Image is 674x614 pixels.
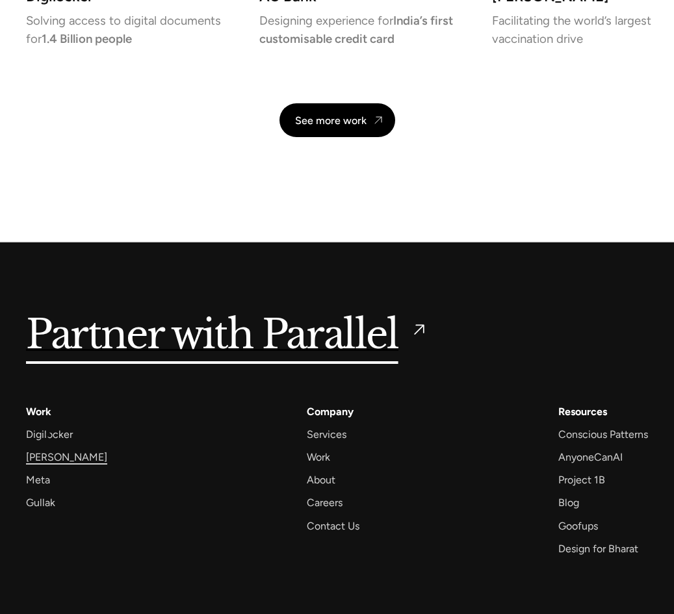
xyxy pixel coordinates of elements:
a: Project 1B [558,471,605,489]
a: Meta [26,471,50,489]
a: [PERSON_NAME] [26,448,107,466]
a: Conscious Patterns [558,426,648,443]
div: See more work [295,114,367,127]
a: Work [307,448,330,466]
p: Solving access to digital documents for [26,16,233,43]
a: Gullak [26,494,55,511]
a: Careers [307,494,343,511]
a: Partner with Parallel [26,320,428,350]
h5: Partner with Parallel [26,320,398,350]
a: Work [26,403,51,420]
p: Designing experience for [259,16,467,43]
div: Resources [558,403,607,420]
a: AnyoneCanAI [558,448,623,466]
a: About [307,471,335,489]
strong: India’s first customisable credit card [259,13,453,46]
a: Company [307,403,354,420]
a: Digilocker [26,426,73,443]
a: See more work [279,103,395,137]
a: Blog [558,494,579,511]
a: Goofups [558,517,598,535]
a: Services [307,426,346,443]
a: Design for Bharat [558,540,638,557]
strong: 1.4 Billion people [42,31,132,46]
a: Contact Us [307,517,359,535]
